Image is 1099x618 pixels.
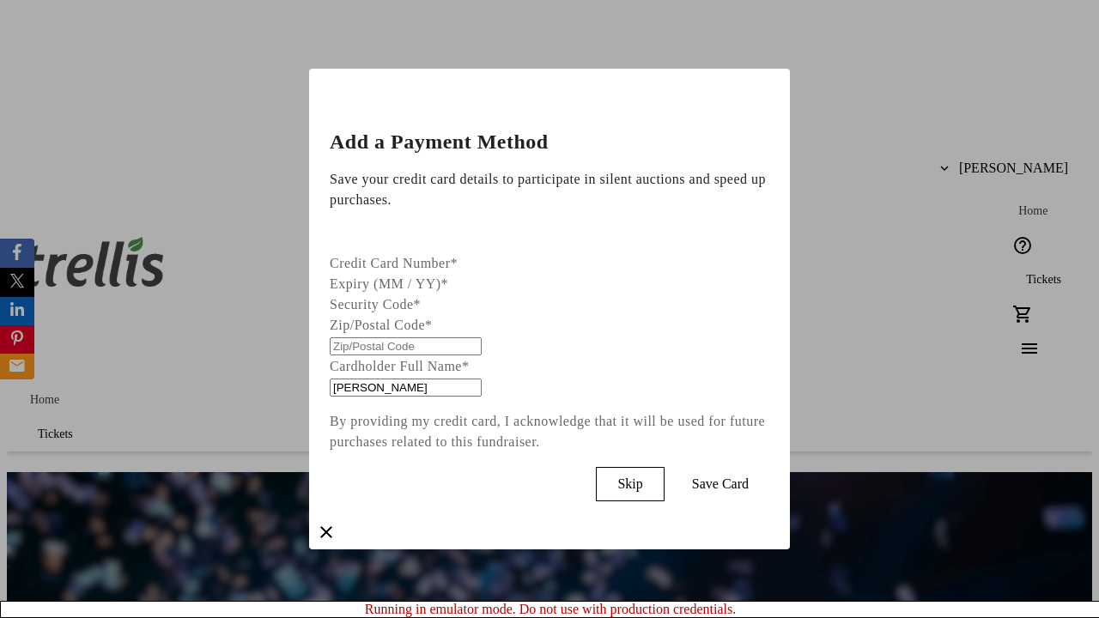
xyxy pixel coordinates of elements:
span: Save Card [692,476,749,492]
p: Save your credit card details to participate in silent auctions and speed up purchases. [330,169,769,210]
button: Save Card [671,467,769,501]
button: Skip [596,467,664,501]
label: Expiry (MM / YY)* [330,276,448,291]
label: Cardholder Full Name* [330,359,469,373]
label: Credit Card Number* [330,256,458,270]
input: Card Holder Name [330,379,482,397]
button: close [309,515,343,549]
span: Skip [617,476,642,492]
h2: Add a Payment Method [330,131,769,152]
input: Zip/Postal Code [330,337,482,355]
label: Zip/Postal Code* [330,318,433,332]
p: By providing my credit card, I acknowledge that it will be used for future purchases related to t... [330,411,769,452]
label: Security Code* [330,297,421,312]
